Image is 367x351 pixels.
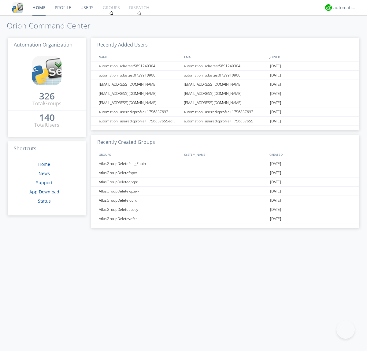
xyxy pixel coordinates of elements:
div: 140 [39,114,55,121]
div: 326 [39,93,55,99]
a: automation+atlastest0739910900automation+atlastest0739910900[DATE] [91,71,359,80]
a: [EMAIL_ADDRESS][DOMAIN_NAME][EMAIL_ADDRESS][DOMAIN_NAME][DATE] [91,80,359,89]
div: AtlasGroupDeletewjzuw [97,187,182,196]
span: Automation Organization [14,41,72,48]
div: CREATED [268,150,354,159]
div: AtlasGroupDeletefculgRubin [97,159,182,168]
div: automation+usereditprofile+1756857655 [182,117,269,125]
div: AtlasGroupDeleteubssy [97,205,182,214]
img: cddb5a64eb264b2086981ab96f4c1ba7 [12,2,23,13]
div: automation+atlastest0739910900 [182,71,269,80]
a: AtlasGroupDeleteubssy[DATE] [91,205,359,214]
div: [EMAIL_ADDRESS][DOMAIN_NAME] [97,98,182,107]
div: automation+atlastest5891249304 [182,62,269,70]
img: spin.svg [109,11,113,15]
span: [DATE] [270,205,281,214]
div: [EMAIL_ADDRESS][DOMAIN_NAME] [97,80,182,89]
a: AtlasGroupDeleteqbtpr[DATE] [91,177,359,187]
div: NAMES [97,52,181,61]
div: EMAIL [183,52,268,61]
div: AtlasGroupDeletevofzt [97,214,182,223]
span: [DATE] [270,159,281,168]
h3: Shortcuts [8,141,86,156]
a: [EMAIL_ADDRESS][DOMAIN_NAME][EMAIL_ADDRESS][DOMAIN_NAME][DATE] [91,89,359,98]
div: SYSTEM_NAME [183,150,268,159]
iframe: Toggle Customer Support [336,320,355,339]
span: [DATE] [270,71,281,80]
div: [EMAIL_ADDRESS][DOMAIN_NAME] [182,98,269,107]
a: Support [36,180,53,185]
a: AtlasGroupDeletevofzt[DATE] [91,214,359,223]
div: [EMAIL_ADDRESS][DOMAIN_NAME] [182,80,269,89]
div: GROUPS [97,150,181,159]
span: [DATE] [270,117,281,126]
span: [DATE] [270,89,281,98]
div: JOINED [268,52,354,61]
img: spin.svg [137,11,141,15]
div: AtlasGroupDeleteloarx [97,196,182,205]
a: Home [38,161,50,167]
img: d2d01cd9b4174d08988066c6d424eccd [325,4,332,11]
a: News [39,170,50,176]
h3: Recently Created Groups [91,135,359,150]
span: [DATE] [270,80,281,89]
a: AtlasGroupDeletewjzuw[DATE] [91,187,359,196]
a: automation+usereditprofile+1756857655editedautomation+usereditprofile+1756857655automation+usered... [91,117,359,126]
a: App Download [29,189,59,195]
div: [EMAIL_ADDRESS][DOMAIN_NAME] [182,89,269,98]
h3: Recently Added Users [91,38,359,53]
div: [EMAIL_ADDRESS][DOMAIN_NAME] [97,89,182,98]
div: automation+atlas [333,5,356,11]
img: cddb5a64eb264b2086981ab96f4c1ba7 [32,56,61,85]
span: [DATE] [270,98,281,107]
a: automation+usereditprofile+1756857692automation+usereditprofile+1756857692[DATE] [91,107,359,117]
a: Status [38,198,51,204]
a: 140 [39,114,55,121]
div: automation+usereditprofile+1756857692 [182,107,269,116]
div: Total Users [34,121,59,129]
a: AtlasGroupDeletefculgRubin[DATE] [91,159,359,168]
span: [DATE] [270,187,281,196]
span: [DATE] [270,107,281,117]
a: automation+atlastest5891249304automation+atlastest5891249304[DATE] [91,62,359,71]
div: Total Groups [32,100,61,107]
span: [DATE] [270,177,281,187]
a: AtlasGroupDeleteloarx[DATE] [91,196,359,205]
a: AtlasGroupDeletefbpxr[DATE] [91,168,359,177]
span: [DATE] [270,214,281,223]
div: AtlasGroupDeletefbpxr [97,168,182,177]
span: [DATE] [270,62,281,71]
div: automation+usereditprofile+1756857655editedautomation+usereditprofile+1756857655 [97,117,182,125]
a: 326 [39,93,55,100]
div: AtlasGroupDeleteqbtpr [97,177,182,186]
div: automation+atlastest0739910900 [97,71,182,80]
span: [DATE] [270,196,281,205]
a: [EMAIL_ADDRESS][DOMAIN_NAME][EMAIL_ADDRESS][DOMAIN_NAME][DATE] [91,98,359,107]
div: automation+atlastest5891249304 [97,62,182,70]
span: [DATE] [270,168,281,177]
div: automation+usereditprofile+1756857692 [97,107,182,116]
